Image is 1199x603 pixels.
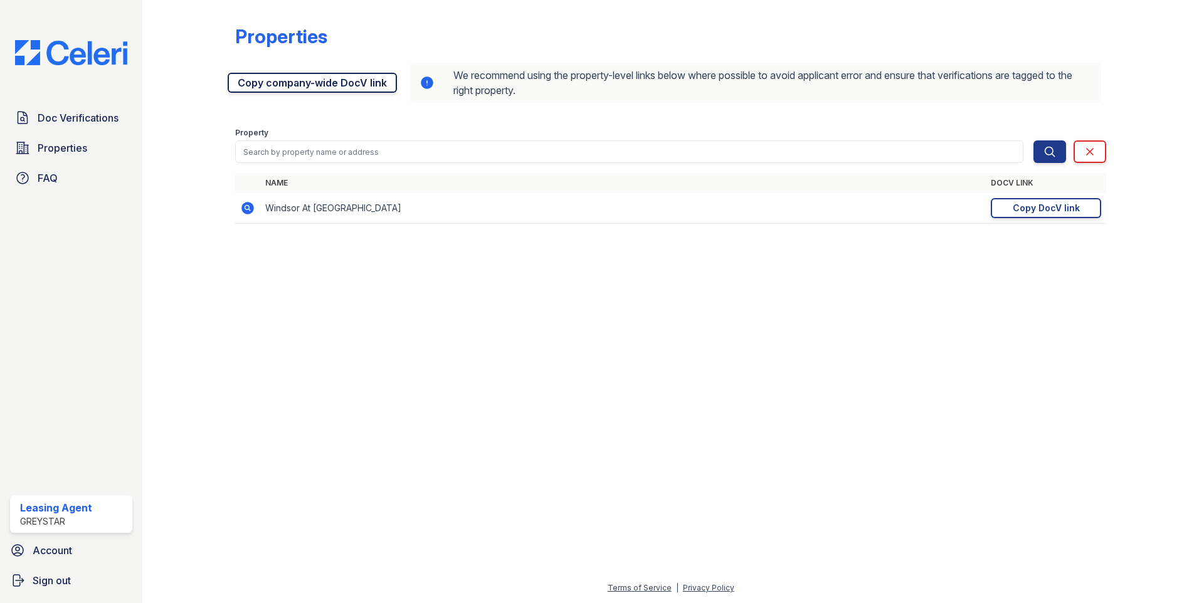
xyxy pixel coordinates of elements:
a: Doc Verifications [10,105,132,130]
a: Copy company-wide DocV link [228,73,397,93]
span: Account [33,543,72,558]
span: Properties [38,140,87,155]
a: FAQ [10,165,132,191]
td: Windsor At [GEOGRAPHIC_DATA] [260,193,986,224]
a: Copy DocV link [991,198,1101,218]
th: Name [260,173,986,193]
a: Properties [10,135,132,160]
div: Properties [235,25,327,48]
div: Leasing Agent [20,500,92,515]
input: Search by property name or address [235,140,1023,163]
span: Sign out [33,573,71,588]
a: Terms of Service [608,583,672,592]
a: Account [5,538,137,563]
th: DocV Link [986,173,1106,193]
div: We recommend using the property-level links below where possible to avoid applicant error and ens... [409,63,1101,103]
span: Doc Verifications [38,110,119,125]
span: FAQ [38,170,58,186]
div: Greystar [20,515,92,528]
label: Property [235,128,268,138]
img: CE_Logo_Blue-a8612792a0a2168367f1c8372b55b34899dd931a85d93a1a3d3e32e68fde9ad4.png [5,40,137,65]
a: Sign out [5,568,137,593]
a: Privacy Policy [683,583,734,592]
div: Copy DocV link [1013,202,1080,214]
div: | [676,583,679,592]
